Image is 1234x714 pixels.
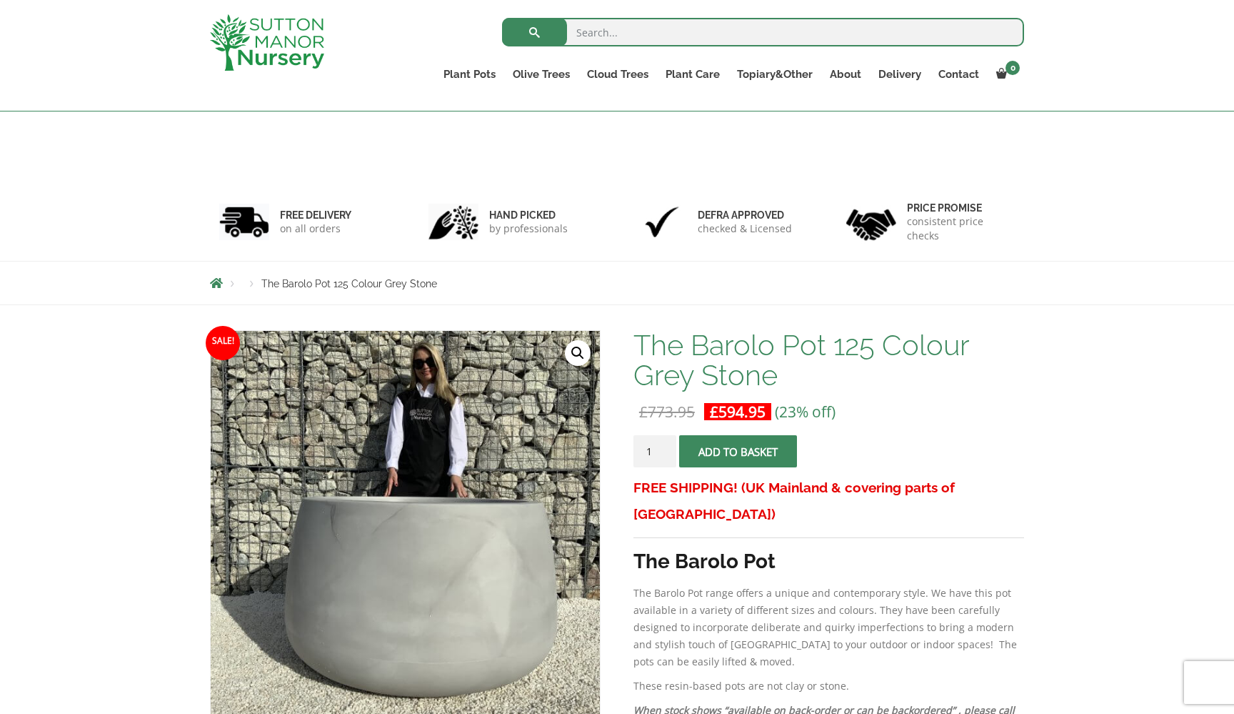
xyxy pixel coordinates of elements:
p: checked & Licensed [698,222,792,236]
h6: FREE DELIVERY [280,209,351,222]
input: Search... [502,18,1024,46]
a: About [821,64,870,84]
input: Product quantity [633,435,676,467]
img: 4.jpg [846,200,896,244]
p: by professionals [489,222,568,236]
img: logo [210,14,324,71]
nav: Breadcrumbs [210,277,1024,289]
a: Topiary&Other [728,64,821,84]
h6: Price promise [907,202,1015,214]
img: 3.jpg [637,204,687,240]
a: Contact [930,64,988,84]
a: Delivery [870,64,930,84]
p: The Barolo Pot range offers a unique and contemporary style. We have this pot available in a vari... [633,585,1024,670]
span: Sale! [206,326,240,360]
h6: hand picked [489,209,568,222]
p: on all orders [280,222,351,236]
bdi: 773.95 [639,402,695,422]
p: consistent price checks [907,214,1015,243]
h3: FREE SHIPPING! (UK Mainland & covering parts of [GEOGRAPHIC_DATA]) [633,475,1024,527]
span: The Barolo Pot 125 Colour Grey Stone [261,278,437,289]
a: 0 [988,64,1024,84]
h1: The Barolo Pot 125 Colour Grey Stone [633,330,1024,390]
p: These resin-based pots are not clay or stone. [633,678,1024,695]
span: £ [639,402,648,422]
a: View full-screen image gallery [565,340,591,366]
span: 0 [1005,61,1020,75]
img: 2.jpg [428,204,478,240]
img: 1.jpg [219,204,269,240]
a: Plant Care [657,64,728,84]
a: Cloud Trees [578,64,657,84]
strong: The Barolo Pot [633,550,776,573]
span: £ [710,402,718,422]
a: Olive Trees [504,64,578,84]
h6: Defra approved [698,209,792,222]
a: Plant Pots [435,64,504,84]
button: Add to basket [679,435,797,467]
span: (23% off) [775,402,836,422]
bdi: 594.95 [710,402,766,422]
